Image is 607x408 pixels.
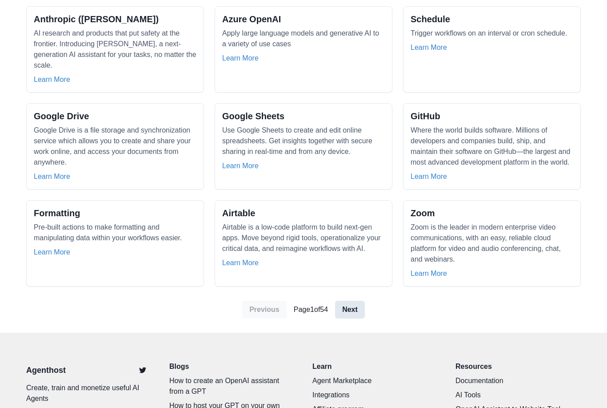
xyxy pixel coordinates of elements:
h2: Zoom [411,208,435,218]
a: Agenthost [26,364,66,376]
p: Google Drive is a file storage and synchronization service which allows you to create and share y... [34,125,196,168]
p: Apply large language models and generative AI to a variety of use cases [222,28,385,49]
p: Airtable is a low-code platform to build next-gen apps. Move beyond rigid tools, operationalize y... [222,222,385,254]
p: Zoom is the leader in modern enterprise video communications, with an easy, reliable cloud platfo... [411,222,573,265]
h2: Schedule [411,14,450,24]
a: Learn More [34,171,70,182]
h2: Anthropic ([PERSON_NAME]) [34,14,159,24]
a: Integrations [312,390,438,400]
a: Learn More [411,268,447,279]
h2: Google Drive [34,111,89,121]
a: Learn More [34,247,70,258]
a: Learn More [411,42,447,53]
p: Where the world builds software. Millions of developers and companies build, ship, and maintain t... [411,125,573,168]
a: Learn More [34,74,70,85]
h2: Google Sheets [222,111,284,121]
a: Blogs [169,361,295,372]
a: Twitter [134,361,152,379]
p: Use Google Sheets to create and edit online spreadsheets. Get insights together with secure shari... [222,125,385,157]
p: Page 1 of 54 [294,304,328,315]
h2: Formatting [34,208,80,218]
h2: Azure OpenAI [222,14,281,24]
a: Documentation [455,376,581,386]
a: Learn More [222,53,259,64]
a: Learn More [222,258,259,268]
a: AI Tools [455,390,581,400]
a: Learn More [411,171,447,182]
h2: GitHub [411,111,440,121]
p: Resources [455,361,581,372]
a: Next [335,301,365,319]
h2: Airtable [222,208,255,218]
p: Create, train and monetize useful AI Agents [26,383,152,404]
a: Agent Marketplace [312,376,438,386]
p: AI research and products that put safety at the frontier. Introducing [PERSON_NAME], a next-gener... [34,28,196,71]
a: Previous [242,301,287,319]
a: How to create an OpenAI assistant from a GPT [169,376,295,397]
p: Learn [312,361,438,372]
p: Trigger workflows on an interval or cron schedule. [411,28,567,39]
p: Pre-built actions to make formatting and manipulating data within your workflows easier. [34,222,196,243]
a: Learn More [222,161,259,171]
